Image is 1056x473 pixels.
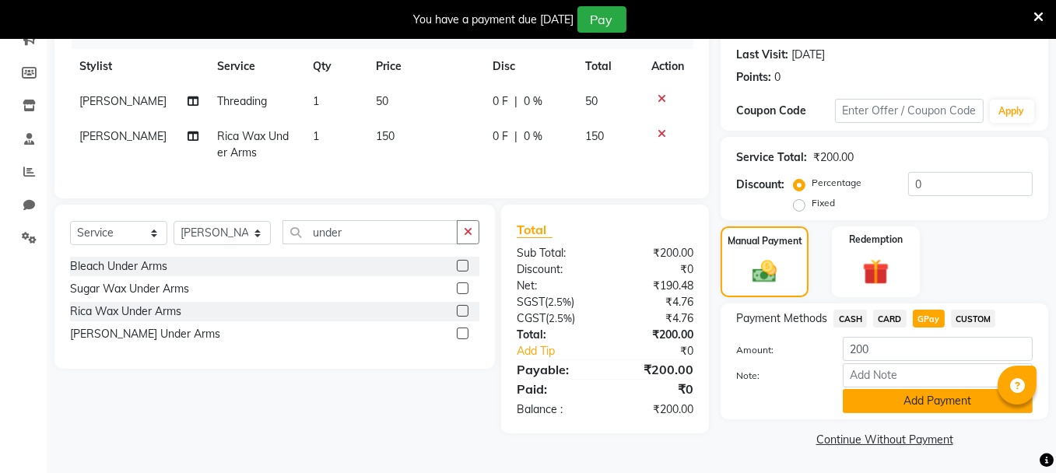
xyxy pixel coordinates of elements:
div: Bleach Under Arms [70,258,167,275]
div: ₹4.76 [605,294,706,310]
th: Total [576,49,642,84]
span: Threading [217,94,267,108]
div: ₹200.00 [605,245,706,261]
div: ₹0 [605,261,706,278]
label: Percentage [812,176,861,190]
label: Note: [724,369,831,383]
span: [PERSON_NAME] [79,129,167,143]
th: Price [367,49,482,84]
span: 0 % [524,128,542,145]
input: Enter Offer / Coupon Code [835,99,983,123]
div: ₹4.76 [605,310,706,327]
span: [PERSON_NAME] [79,94,167,108]
div: Net: [505,278,605,294]
div: Points: [736,69,771,86]
span: 2.5% [548,296,571,308]
span: CARD [873,310,907,328]
span: 50 [376,94,388,108]
button: Apply [990,100,1034,123]
div: [DATE] [791,47,825,63]
button: Pay [577,6,626,33]
th: Stylist [70,49,208,84]
span: Total [517,222,553,238]
div: ₹0 [605,380,706,398]
span: 2.5% [549,312,572,324]
span: 150 [376,129,395,143]
span: SGST [517,295,545,309]
div: Sub Total: [505,245,605,261]
div: ₹190.48 [605,278,706,294]
span: 0 F [493,128,508,145]
input: Add Note [843,363,1033,387]
th: Action [642,49,693,84]
div: Balance : [505,401,605,418]
span: CGST [517,311,546,325]
span: 50 [585,94,598,108]
label: Fixed [812,196,835,210]
th: Disc [483,49,576,84]
input: Search or Scan [282,220,458,244]
div: [PERSON_NAME] Under Arms [70,326,220,342]
div: Sugar Wax Under Arms [70,281,189,297]
span: | [514,93,517,110]
span: Payment Methods [736,310,827,327]
span: CASH [833,310,867,328]
div: ₹200.00 [605,401,706,418]
div: Discount: [505,261,605,278]
span: 0 % [524,93,542,110]
img: _gift.svg [854,256,896,289]
div: Last Visit: [736,47,788,63]
div: ( ) [505,310,605,327]
div: Payable: [505,360,605,379]
div: Discount: [736,177,784,193]
div: Rica Wax Under Arms [70,303,181,320]
span: 1 [313,94,319,108]
label: Redemption [849,233,903,247]
a: Continue Without Payment [724,432,1045,448]
div: ₹200.00 [813,149,854,166]
a: Add Tip [505,343,622,359]
div: ₹0 [622,343,705,359]
div: You have a payment due [DATE] [414,12,574,28]
div: ( ) [505,294,605,310]
input: Amount [843,337,1033,361]
span: 0 F [493,93,508,110]
span: 150 [585,129,604,143]
span: CUSTOM [951,310,996,328]
button: Add Payment [843,389,1033,413]
div: ₹200.00 [605,327,706,343]
span: | [514,128,517,145]
div: Coupon Code [736,103,835,119]
img: _cash.svg [745,258,784,286]
label: Manual Payment [728,234,802,248]
label: Amount: [724,343,831,357]
th: Service [208,49,303,84]
div: Paid: [505,380,605,398]
div: Total: [505,327,605,343]
th: Qty [303,49,367,84]
span: GPay [913,310,945,328]
span: 1 [313,129,319,143]
div: 0 [774,69,781,86]
span: Rica Wax Under Arms [217,129,289,159]
div: Service Total: [736,149,807,166]
div: ₹200.00 [605,360,706,379]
